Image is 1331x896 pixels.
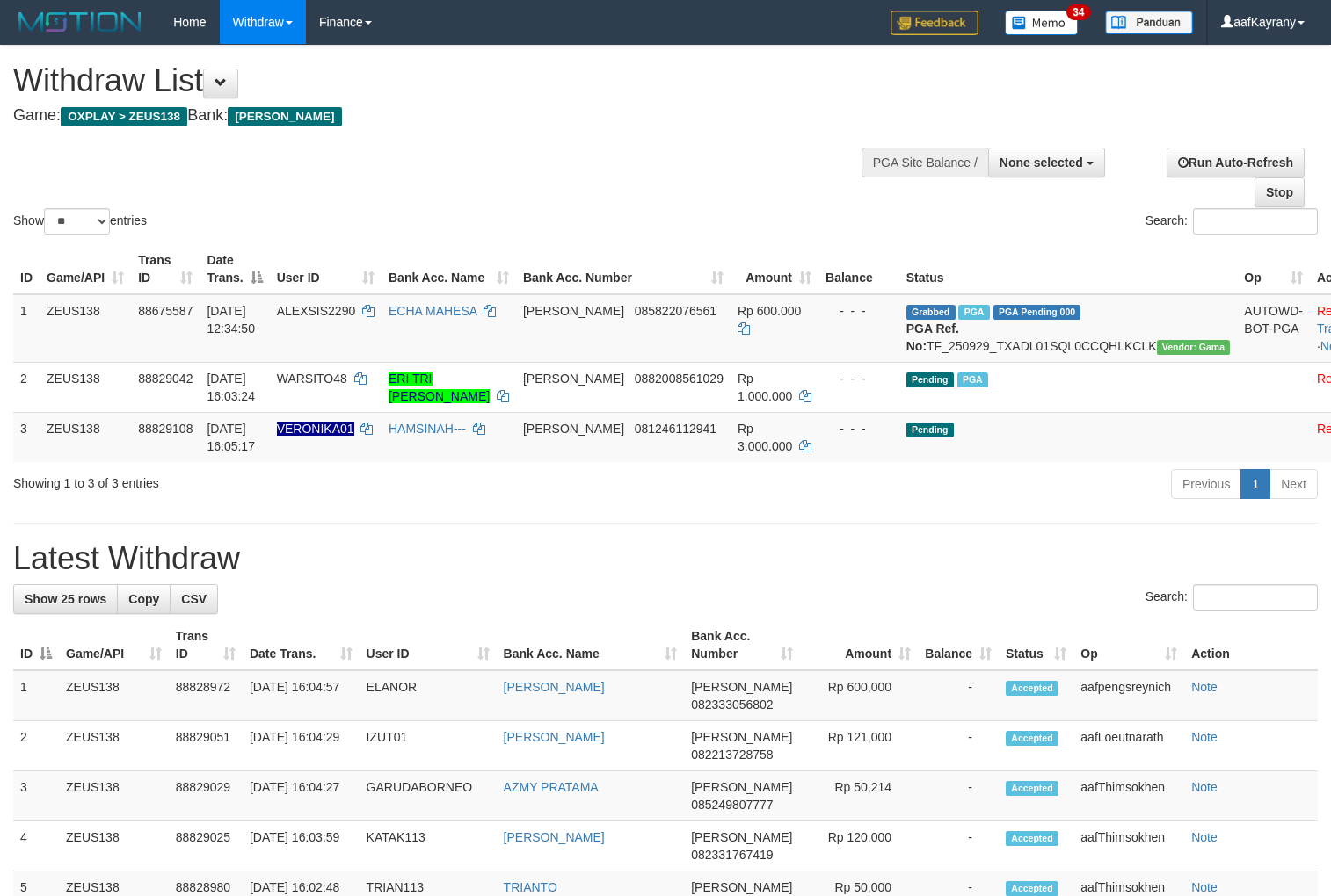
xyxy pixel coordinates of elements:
[13,541,1318,576] h1: Latest Withdraw
[918,620,999,670] th: Balance: activate to sort column ascending
[243,620,360,670] th: Date Trans.: activate to sort column ascending
[1191,830,1218,844] a: Note
[635,372,724,386] span: Copy 0882008561029 to clipboard
[382,244,516,294] th: Bank Acc. Name: activate to sort column ascending
[40,362,131,412] td: ZEUS138
[59,620,169,670] th: Game/API: activate to sort column ascending
[891,11,978,35] img: Feedback.jpg
[228,107,341,126] span: [PERSON_NAME]
[207,422,255,453] span: [DATE] 16:05:17
[523,422,624,436] span: [PERSON_NAME]
[13,63,869,98] h1: Withdraw List
[360,771,497,821] td: GARUDABORNEO
[169,620,243,670] th: Trans ID: activate to sort column ascending
[523,304,624,318] span: [PERSON_NAME]
[360,670,497,721] td: ELANOR
[277,422,354,436] span: Nama rekening ada tanda titik/strip, harap diedit
[523,372,624,386] span: [PERSON_NAME]
[389,372,490,403] a: ERI TRI [PERSON_NAME]
[1006,781,1058,796] span: Accepted
[918,670,999,721] td: -
[13,620,59,670] th: ID: activate to sort column descending
[13,721,59,771] td: 2
[360,620,497,670] th: User ID: activate to sort column ascending
[1255,177,1305,207] a: Stop
[862,148,988,177] div: PGA Site Balance /
[59,721,169,771] td: ZEUS138
[13,244,40,294] th: ID
[389,304,476,318] a: ECHA MAHESA
[169,771,243,821] td: 88829029
[131,244,200,294] th: Trans ID: activate to sort column ascending
[635,304,716,318] span: Copy 085822076561 to clipboard
[277,304,356,318] span: ALEXSIS2290
[13,208,147,235] label: Show entries
[504,680,605,694] a: [PERSON_NAME]
[1146,584,1318,611] label: Search:
[497,620,685,670] th: Bank Acc. Name: activate to sort column ascending
[1073,771,1184,821] td: aafThimsokhen
[59,670,169,721] td: ZEUS138
[691,697,773,712] span: Copy 082333056802 to clipboard
[243,721,360,771] td: [DATE] 16:04:29
[826,420,892,437] div: - - -
[906,322,959,353] b: PGA Ref. No:
[818,244,899,294] th: Balance
[993,305,1081,320] span: PGA Pending
[13,584,118,614] a: Show 25 rows
[40,244,131,294] th: Game/API: activate to sort column ascending
[128,592,159,606] span: Copy
[1000,155,1083,170] span: None selected
[1191,880,1218,894] a: Note
[1105,11,1193,34] img: panduan.png
[957,372,988,387] span: Marked by aafpengsreynich
[906,305,956,320] span: Grabbed
[169,721,243,771] td: 88829051
[691,830,792,844] span: [PERSON_NAME]
[826,302,892,320] div: - - -
[988,148,1105,177] button: None selected
[13,670,59,721] td: 1
[389,422,466,436] a: HAMSINAH---
[738,304,801,318] span: Rp 600.000
[504,730,605,744] a: [PERSON_NAME]
[684,620,800,670] th: Bank Acc. Number: activate to sort column ascending
[40,412,131,462] td: ZEUS138
[906,372,954,387] span: Pending
[800,771,918,821] td: Rp 50,214
[138,422,193,436] span: 88829108
[1237,244,1310,294] th: Op: activate to sort column ascending
[906,423,954,437] span: Pending
[1240,469,1270,499] a: 1
[117,584,171,614] a: Copy
[826,370,892,387] div: - - -
[1073,821,1184,871] td: aafThimsokhen
[738,422,792,453] span: Rp 3.000.000
[691,848,773,862] span: Copy 082331767419 to clipboard
[25,592,106,606] span: Show 25 rows
[13,9,147,35] img: MOTION_logo.png
[243,821,360,871] td: [DATE] 16:03:59
[1006,881,1058,896] span: Accepted
[243,670,360,721] td: [DATE] 16:04:57
[13,362,40,412] td: 2
[169,670,243,721] td: 88828972
[999,620,1073,670] th: Status: activate to sort column ascending
[800,721,918,771] td: Rp 121,000
[1005,11,1079,35] img: Button%20Memo.svg
[504,830,605,844] a: [PERSON_NAME]
[918,771,999,821] td: -
[504,880,557,894] a: TRIANTO
[1193,208,1318,235] input: Search:
[1006,681,1058,696] span: Accepted
[360,721,497,771] td: IZUT01
[800,620,918,670] th: Amount: activate to sort column ascending
[170,584,218,614] a: CSV
[691,880,792,894] span: [PERSON_NAME]
[61,107,187,126] span: OXPLAY > ZEUS138
[13,467,542,492] div: Showing 1 to 3 of 3 entries
[277,372,347,386] span: WARSITO48
[243,771,360,821] td: [DATE] 16:04:27
[1066,4,1090,20] span: 34
[1191,780,1218,794] a: Note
